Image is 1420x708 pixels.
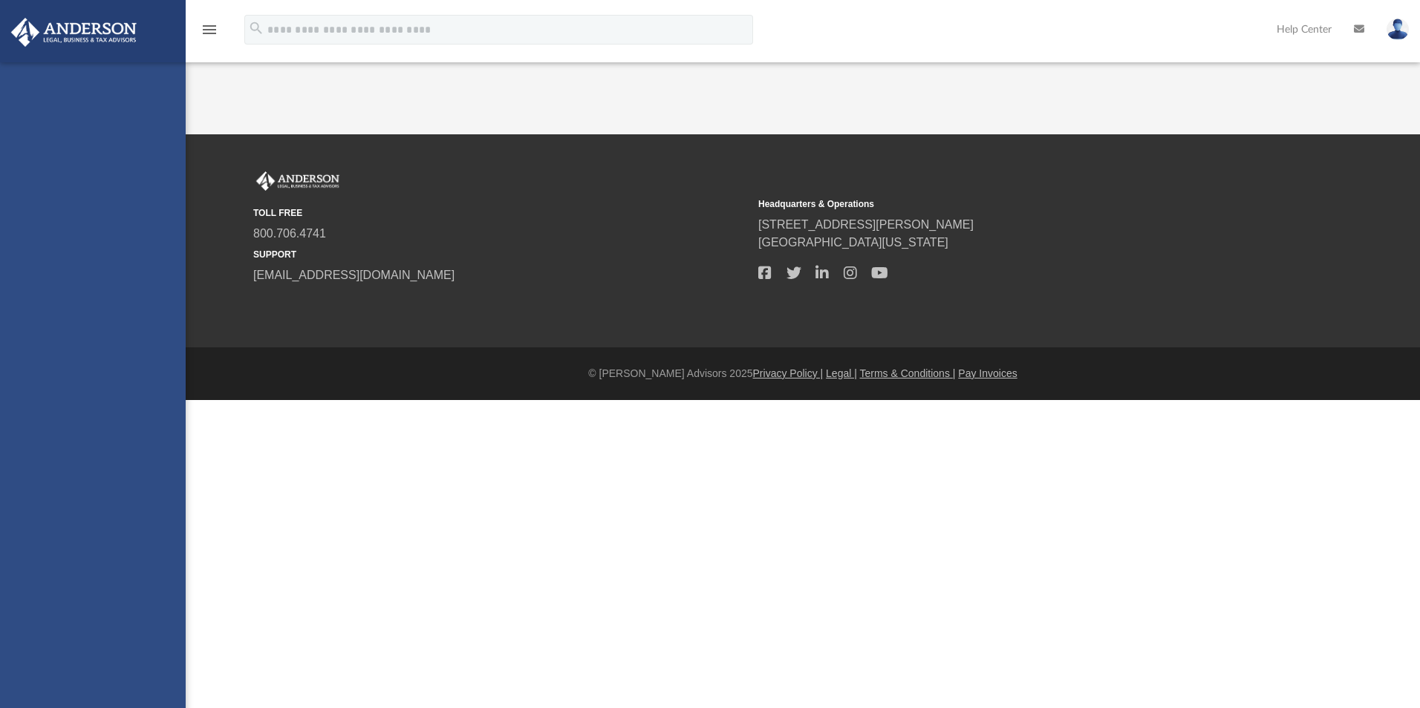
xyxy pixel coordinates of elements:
img: User Pic [1387,19,1409,40]
a: 800.706.4741 [253,227,326,240]
small: TOLL FREE [253,206,748,220]
i: menu [201,21,218,39]
img: Anderson Advisors Platinum Portal [7,18,141,47]
a: Legal | [826,367,857,379]
small: Headquarters & Operations [758,197,1253,211]
a: Pay Invoices [958,367,1017,379]
i: search [248,20,264,36]
img: Anderson Advisors Platinum Portal [253,171,342,191]
a: [GEOGRAPHIC_DATA][US_STATE] [758,236,948,249]
div: © [PERSON_NAME] Advisors 2025 [186,366,1420,381]
small: SUPPORT [253,248,748,261]
a: menu [201,28,218,39]
a: Privacy Policy | [753,367,824,379]
a: Terms & Conditions | [860,367,956,379]
a: [STREET_ADDRESS][PERSON_NAME] [758,218,974,231]
a: [EMAIL_ADDRESS][DOMAIN_NAME] [253,269,455,281]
